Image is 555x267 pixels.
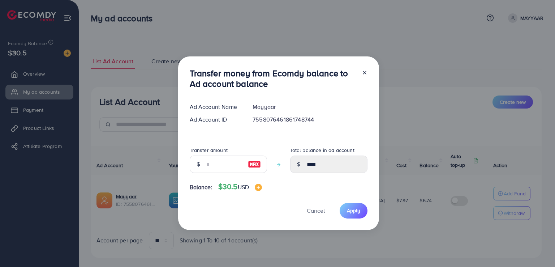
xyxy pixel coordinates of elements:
[190,147,228,154] label: Transfer amount
[524,234,550,262] iframe: Chat
[218,182,262,191] h4: $30.5
[290,147,354,154] label: Total balance in ad account
[190,68,356,89] h3: Transfer money from Ecomdy balance to Ad account balance
[248,160,261,169] img: image
[247,103,373,111] div: Mayyaar
[190,183,212,191] span: Balance:
[340,203,367,219] button: Apply
[298,203,334,219] button: Cancel
[238,183,249,191] span: USD
[184,103,247,111] div: Ad Account Name
[307,207,325,215] span: Cancel
[184,115,247,124] div: Ad Account ID
[247,115,373,124] div: 7558076461861748744
[255,184,262,191] img: image
[347,207,360,214] span: Apply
